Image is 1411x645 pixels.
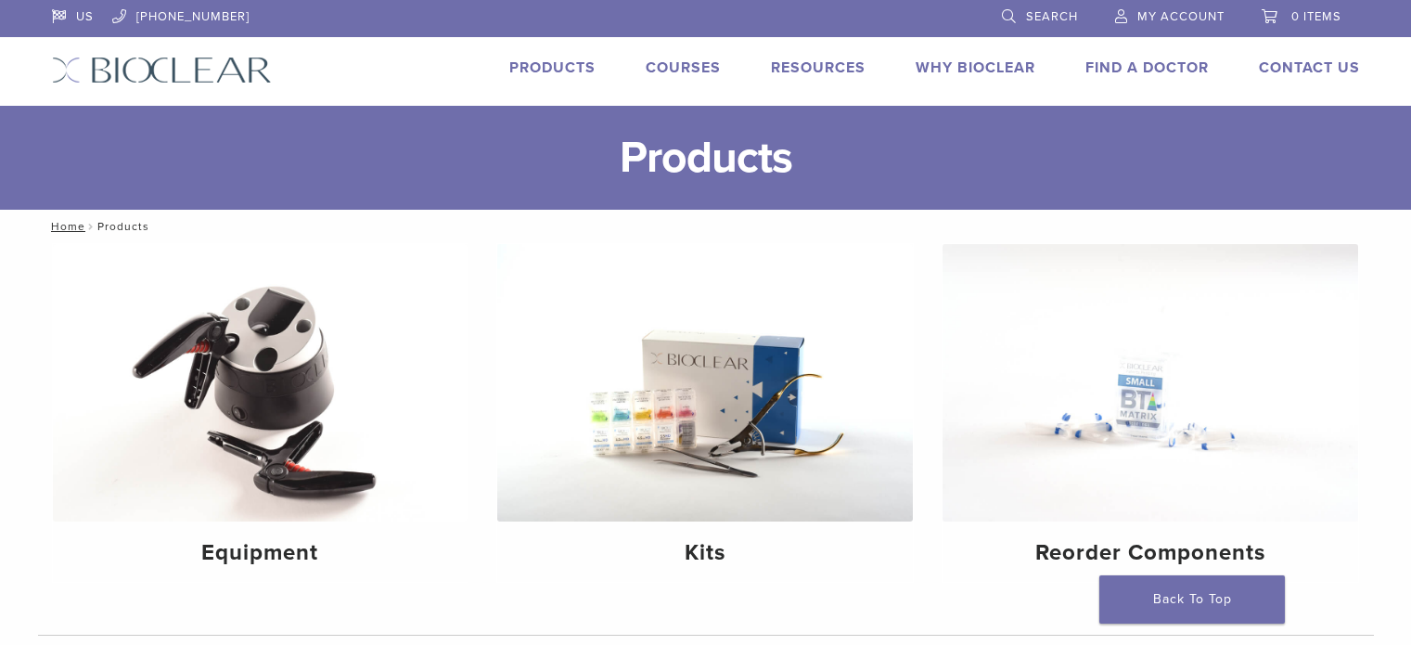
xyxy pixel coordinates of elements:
[512,536,898,570] h4: Kits
[85,222,97,231] span: /
[1085,58,1209,77] a: Find A Doctor
[53,244,468,522] img: Equipment
[916,58,1035,77] a: Why Bioclear
[943,244,1358,522] img: Reorder Components
[52,57,272,84] img: Bioclear
[68,536,454,570] h4: Equipment
[1099,575,1285,624] a: Back To Top
[1291,9,1341,24] span: 0 items
[957,536,1343,570] h4: Reorder Components
[38,210,1374,243] nav: Products
[497,244,913,582] a: Kits
[53,244,468,582] a: Equipment
[943,244,1358,582] a: Reorder Components
[646,58,721,77] a: Courses
[771,58,866,77] a: Resources
[497,244,913,522] img: Kits
[1137,9,1225,24] span: My Account
[1026,9,1078,24] span: Search
[1259,58,1360,77] a: Contact Us
[509,58,596,77] a: Products
[45,220,85,233] a: Home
